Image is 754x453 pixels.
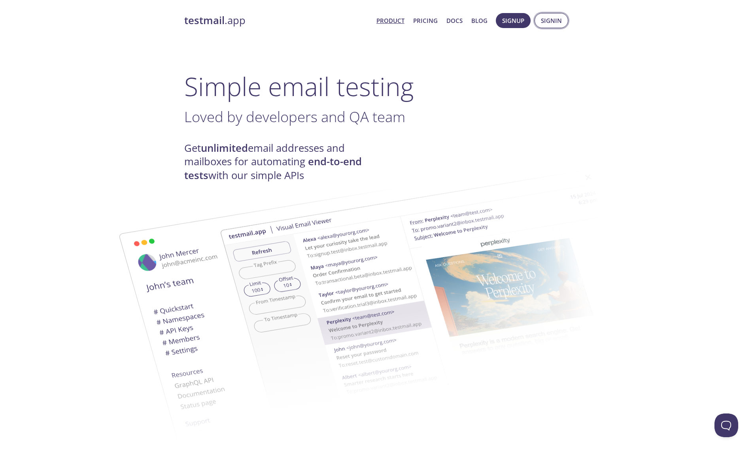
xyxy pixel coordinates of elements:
[184,14,370,27] a: testmail.app
[184,13,225,27] strong: testmail
[184,142,377,182] h4: Get email addresses and mailboxes for automating with our simple APIs
[376,15,404,26] a: Product
[89,183,516,451] img: testmail-email-viewer
[714,413,738,437] iframe: Help Scout Beacon - Open
[184,155,362,182] strong: end-to-end tests
[535,13,568,28] button: Signin
[502,15,524,26] span: Signup
[201,141,248,155] strong: unlimited
[184,107,405,126] span: Loved by developers and QA team
[446,15,463,26] a: Docs
[184,71,570,102] h1: Simple email testing
[413,15,438,26] a: Pricing
[220,157,647,425] img: testmail-email-viewer
[541,15,562,26] span: Signin
[496,13,531,28] button: Signup
[471,15,488,26] a: Blog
